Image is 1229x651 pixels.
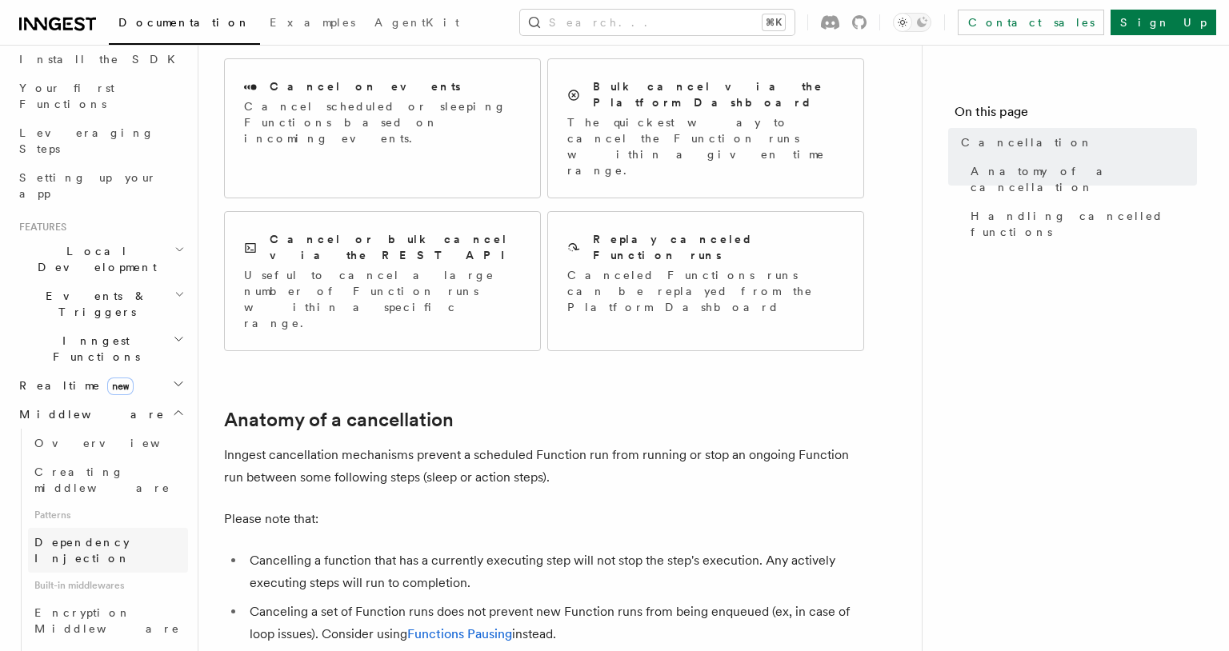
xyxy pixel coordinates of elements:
[1111,10,1216,35] a: Sign Up
[245,549,864,594] li: Cancelling a function that has a currently executing step will not stop the step's execution. Any...
[964,202,1197,246] a: Handling cancelled functions
[593,231,844,263] h2: Replay canceled Function runs
[28,429,188,457] a: Overview
[34,465,170,494] span: Creating middleware
[118,16,250,29] span: Documentation
[958,10,1104,35] a: Contact sales
[374,16,459,29] span: AgentKit
[28,573,188,598] span: Built-in middlewares
[955,128,1197,157] a: Cancellation
[19,53,185,66] span: Install the SDK
[224,211,541,351] a: Cancel or bulk cancel via the REST APIUseful to cancel a large number of Function runs within a s...
[34,536,130,565] span: Dependency Injection
[971,163,1197,195] span: Anatomy of a cancellation
[407,626,512,641] a: Functions Pausing
[547,211,864,351] a: Replay canceled Function runsCanceled Functions runs can be replayed from the Platform Dashboard
[19,171,157,200] span: Setting up your app
[547,58,864,198] a: Bulk cancel via the Platform DashboardThe quickest way to cancel the Function runs within a given...
[593,78,844,110] h2: Bulk cancel via the Platform Dashboard
[567,114,844,178] p: The quickest way to cancel the Function runs within a given time range.
[13,282,188,326] button: Events & Triggers
[28,457,188,502] a: Creating middleware
[19,126,154,155] span: Leveraging Steps
[13,221,66,234] span: Features
[13,377,134,393] span: Realtime
[567,267,844,315] p: Canceled Functions runs can be replayed from the Platform Dashboard
[964,157,1197,202] a: Anatomy of a cancellation
[224,508,864,530] p: Please note that:
[224,58,541,198] a: Cancel on eventsCancel scheduled or sleeping Functions based on incoming events.
[13,163,188,208] a: Setting up your app
[28,502,188,528] span: Patterns
[28,598,188,643] a: Encryption Middleware
[13,326,188,371] button: Inngest Functions
[224,444,864,489] p: Inngest cancellation mechanisms prevent a scheduled Function run from running or stop an ongoing ...
[13,243,174,275] span: Local Development
[13,118,188,163] a: Leveraging Steps
[260,5,365,43] a: Examples
[245,601,864,645] li: Canceling a set of Function runs does not prevent new Function runs from being enqueued (ex, in c...
[13,333,173,365] span: Inngest Functions
[955,102,1197,128] h4: On this page
[961,134,1093,150] span: Cancellation
[13,45,188,74] a: Install the SDK
[19,82,114,110] span: Your first Functions
[270,78,461,94] h2: Cancel on events
[893,13,931,32] button: Toggle dark mode
[270,231,521,263] h2: Cancel or bulk cancel via the REST API
[107,377,134,395] span: new
[109,5,260,45] a: Documentation
[34,606,180,635] span: Encryption Middleware
[13,400,188,429] button: Middleware
[13,237,188,282] button: Local Development
[13,288,174,320] span: Events & Triggers
[365,5,469,43] a: AgentKit
[13,74,188,118] a: Your first Functions
[270,16,355,29] span: Examples
[224,409,454,431] a: Anatomy of a cancellation
[244,267,521,331] p: Useful to cancel a large number of Function runs within a specific range.
[28,528,188,573] a: Dependency Injection
[244,98,521,146] p: Cancel scheduled or sleeping Functions based on incoming events.
[34,437,199,449] span: Overview
[520,10,795,35] button: Search...⌘K
[13,406,165,422] span: Middleware
[763,14,785,30] kbd: ⌘K
[971,208,1197,240] span: Handling cancelled functions
[13,371,188,400] button: Realtimenew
